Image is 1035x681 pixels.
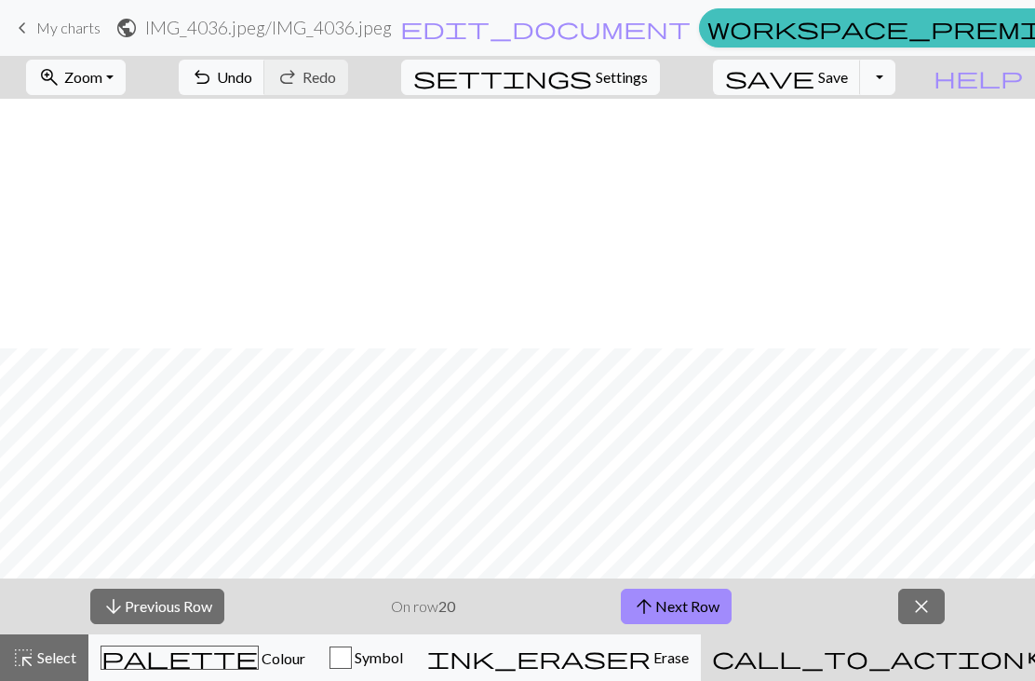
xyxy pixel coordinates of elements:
[818,68,848,86] span: Save
[910,593,933,620] span: close
[217,68,252,86] span: Undo
[34,648,76,666] span: Select
[88,634,317,681] button: Colour
[391,595,455,618] p: On row
[145,17,392,38] h2: IMG_4036.jpeg / IMG_4036.jpeg
[401,60,660,95] button: SettingsSettings
[102,593,125,620] span: arrow_downward
[36,19,101,36] span: My charts
[101,645,258,671] span: palette
[400,15,691,41] span: edit_document
[413,64,592,90] span: settings
[633,593,655,620] span: arrow_upward
[191,64,213,90] span: undo
[11,12,101,44] a: My charts
[651,648,689,666] span: Erase
[413,66,592,89] i: Settings
[596,66,648,89] span: Settings
[934,64,1023,90] span: help
[415,634,701,681] button: Erase
[12,645,34,671] span: highlight_alt
[11,15,34,41] span: keyboard_arrow_left
[725,64,814,90] span: save
[621,589,732,624] button: Next Row
[115,15,138,41] span: public
[64,68,102,86] span: Zoom
[713,60,861,95] button: Save
[179,60,265,95] button: Undo
[427,645,651,671] span: ink_eraser
[90,589,224,624] button: Previous Row
[438,597,455,615] strong: 20
[352,648,403,666] span: Symbol
[712,645,1025,671] span: call_to_action
[26,60,126,95] button: Zoom
[259,649,305,667] span: Colour
[317,634,415,681] button: Symbol
[38,64,60,90] span: zoom_in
